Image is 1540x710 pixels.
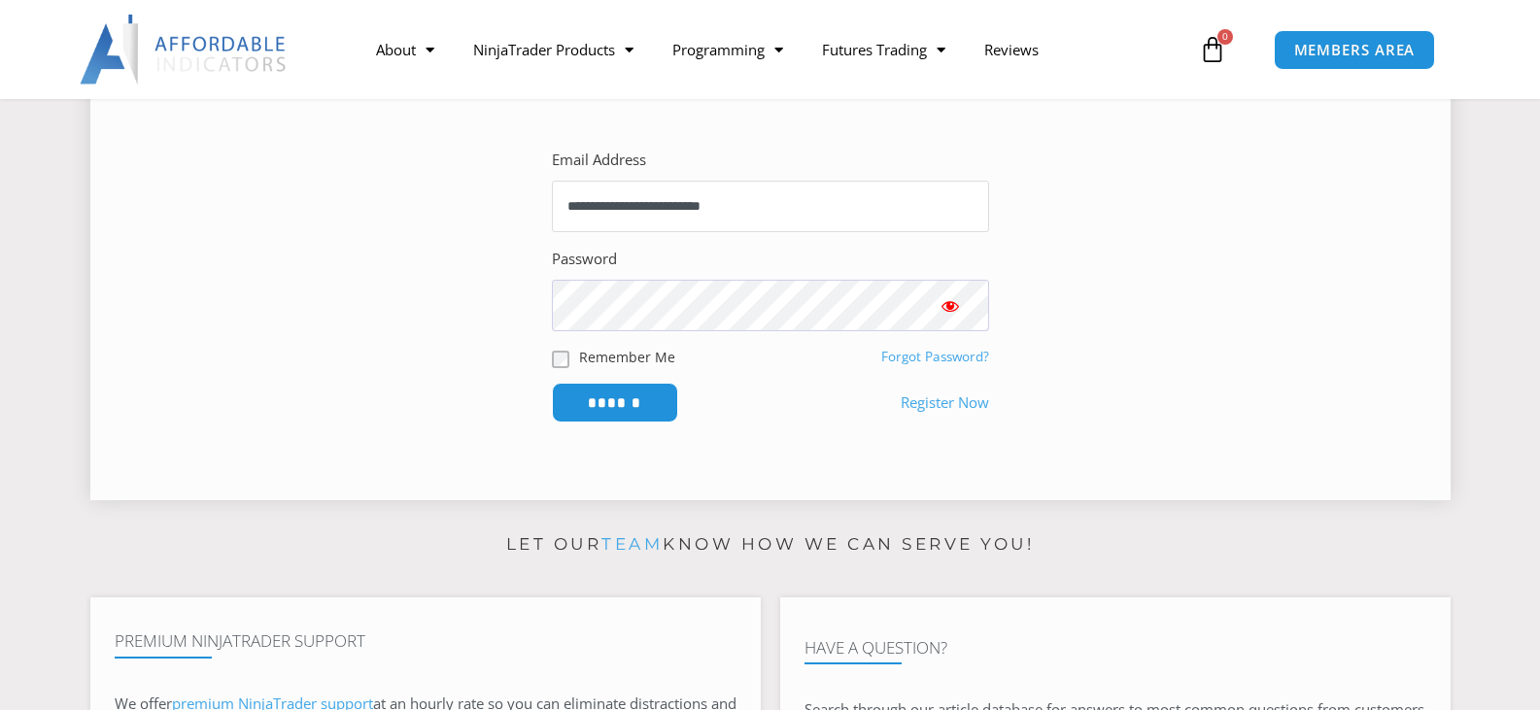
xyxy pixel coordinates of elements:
a: Forgot Password? [881,348,989,365]
img: LogoAI | Affordable Indicators – NinjaTrader [80,15,289,85]
a: MEMBERS AREA [1274,30,1436,70]
a: Programming [653,27,803,72]
label: Remember Me [579,347,675,367]
a: Futures Trading [803,27,965,72]
label: Email Address [552,147,646,174]
button: Show password [911,280,989,331]
a: team [601,534,663,554]
span: 0 [1217,29,1233,45]
h4: Premium NinjaTrader Support [115,631,736,651]
p: Let our know how we can serve you! [90,529,1451,560]
span: MEMBERS AREA [1294,43,1416,57]
a: Register Now [901,389,989,417]
a: NinjaTrader Products [454,27,653,72]
label: Password [552,246,617,273]
a: 0 [1170,21,1255,78]
nav: Menu [357,27,1194,72]
a: Reviews [965,27,1058,72]
h4: Have A Question? [804,638,1426,658]
a: About [357,27,454,72]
